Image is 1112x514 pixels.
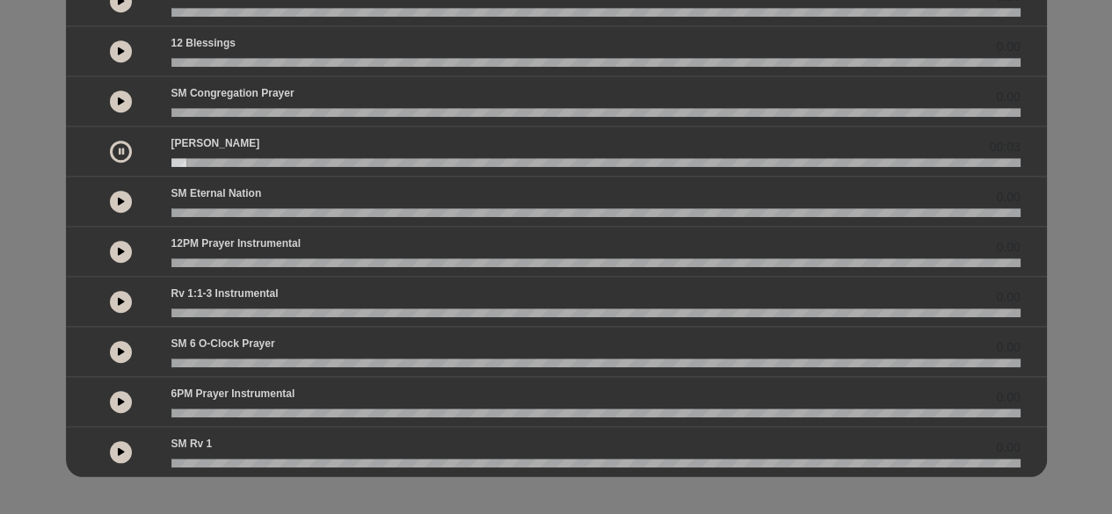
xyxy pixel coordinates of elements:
[996,88,1020,106] span: 0.00
[171,336,275,351] p: SM 6 o-clock prayer
[171,185,262,201] p: SM Eternal Nation
[171,135,260,151] p: [PERSON_NAME]
[171,436,213,452] p: SM Rv 1
[996,388,1020,407] span: 0.00
[171,85,294,101] p: SM Congregation Prayer
[171,235,301,251] p: 12PM Prayer Instrumental
[996,338,1020,357] span: 0.00
[996,188,1020,206] span: 0.00
[171,386,295,402] p: 6PM Prayer Instrumental
[171,35,236,51] p: 12 Blessings
[996,238,1020,257] span: 0.00
[171,286,279,301] p: Rv 1:1-3 Instrumental
[989,138,1020,156] span: 00:03
[996,38,1020,56] span: 0.00
[996,438,1020,457] span: 0.00
[996,288,1020,307] span: 0.00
